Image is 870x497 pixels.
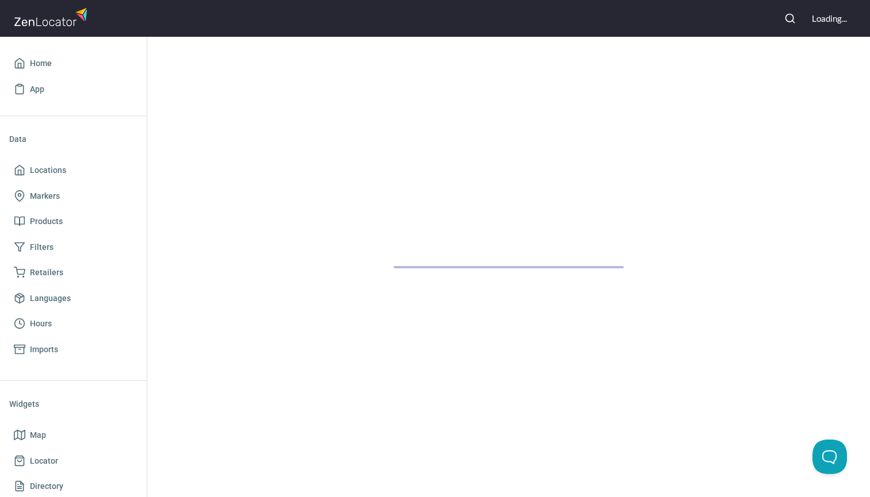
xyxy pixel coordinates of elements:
[30,454,58,468] span: Locator
[30,317,52,331] span: Hours
[30,291,71,306] span: Languages
[30,82,44,97] span: App
[9,209,138,234] a: Products
[9,260,138,286] a: Retailers
[14,5,91,29] img: zenlocator
[9,286,138,311] a: Languages
[9,51,138,76] a: Home
[9,311,138,337] a: Hours
[9,337,138,363] a: Imports
[30,189,60,203] span: Markers
[30,240,54,255] span: Filters
[30,214,63,229] span: Products
[30,342,58,357] span: Imports
[30,163,66,178] span: Locations
[30,265,63,280] span: Retailers
[9,76,138,102] a: App
[9,157,138,183] a: Locations
[30,479,63,494] span: Directory
[30,56,52,71] span: Home
[777,6,803,31] button: Search
[812,13,847,25] div: Loading...
[30,428,46,442] span: Map
[812,440,847,474] iframe: Toggle Customer Support
[9,183,138,209] a: Markers
[9,234,138,260] a: Filters
[9,125,138,153] li: Data
[9,422,138,448] a: Map
[9,390,138,418] li: Widgets
[9,448,138,474] a: Locator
